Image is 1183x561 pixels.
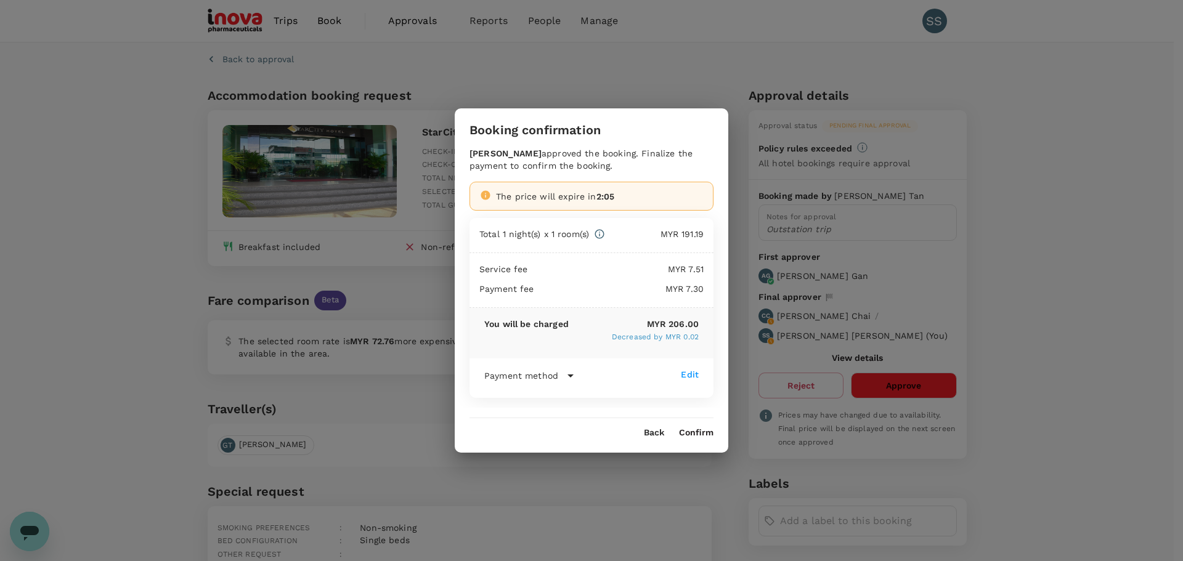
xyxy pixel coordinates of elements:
div: approved the booking. Finalize the payment to confirm the booking. [470,147,713,172]
p: You will be charged [484,318,569,330]
p: MYR 206.00 [569,318,699,330]
div: The price will expire in [496,190,703,203]
p: Total 1 night(s) x 1 room(s) [479,228,589,240]
button: Back [644,428,664,438]
h3: Booking confirmation [470,123,601,137]
p: MYR 7.51 [528,263,704,275]
p: Payment fee [479,283,534,295]
b: [PERSON_NAME] [470,148,542,158]
span: Decreased by MYR 0.02 [612,333,699,341]
button: Confirm [679,428,713,438]
div: Edit [681,368,699,381]
span: 2:05 [596,192,615,201]
p: Payment method [484,369,558,382]
p: Service fee [479,263,528,275]
p: MYR 191.19 [605,228,704,240]
p: MYR 7.30 [534,283,704,295]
